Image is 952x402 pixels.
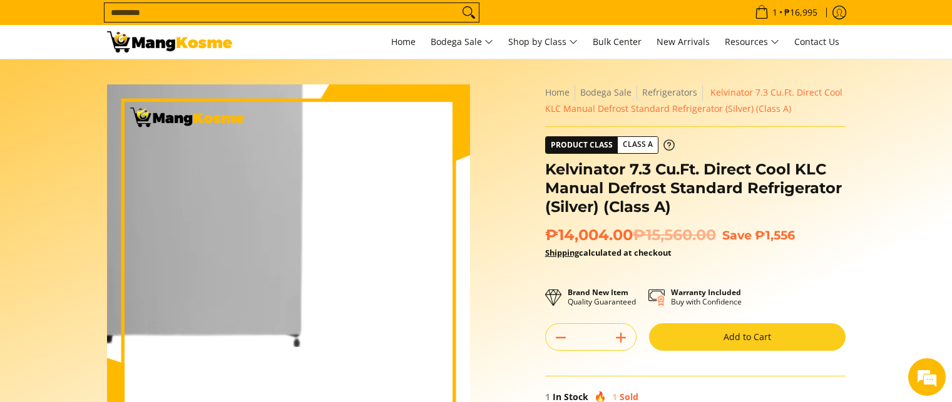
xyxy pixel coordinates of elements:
a: Bodega Sale [580,86,632,98]
span: Home [391,36,416,48]
img: Kelvinator 7.3 Cu.Ft. Direct Cool KLC Manual Defrost Standard Refriger | Mang Kosme [107,31,232,53]
button: Subtract [546,328,576,348]
a: Shipping [545,247,579,258]
del: ₱15,560.00 [633,226,716,244]
a: Product Class Class A [545,136,675,154]
a: Shop by Class [502,25,584,59]
span: Class A [618,137,658,153]
span: 1 [770,8,779,17]
a: Home [385,25,422,59]
span: • [751,6,821,19]
span: ₱14,004.00 [545,226,716,244]
span: ₱16,995 [782,8,819,17]
span: New Arrivals [657,36,710,48]
span: Bodega Sale [431,34,493,50]
button: Add [606,328,636,348]
span: ₱1,556 [755,228,795,243]
strong: Warranty Included [671,287,741,298]
nav: Breadcrumbs [545,84,846,117]
a: Contact Us [788,25,846,59]
a: Bodega Sale [424,25,499,59]
span: Save [722,228,752,243]
button: Search [459,3,479,22]
a: Bulk Center [586,25,648,59]
strong: Brand New Item [568,287,628,298]
button: Add to Cart [649,323,846,351]
a: Refrigerators [642,86,697,98]
span: Shop by Class [508,34,578,50]
span: Resources [725,34,779,50]
strong: calculated at checkout [545,247,672,258]
a: Resources [719,25,786,59]
a: New Arrivals [650,25,716,59]
span: Kelvinator 7.3 Cu.Ft. Direct Cool KLC Manual Defrost Standard Refrigerator (Silver) (Class A) [545,86,842,114]
p: Buy with Confidence [671,288,742,306]
h1: Kelvinator 7.3 Cu.Ft. Direct Cool KLC Manual Defrost Standard Refrigerator (Silver) (Class A) [545,160,846,216]
nav: Main Menu [245,25,846,59]
span: Contact Us [794,36,839,48]
a: Home [545,86,570,98]
span: Product Class [546,137,618,153]
span: Bulk Center [593,36,642,48]
p: Quality Guaranteed [568,288,636,306]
